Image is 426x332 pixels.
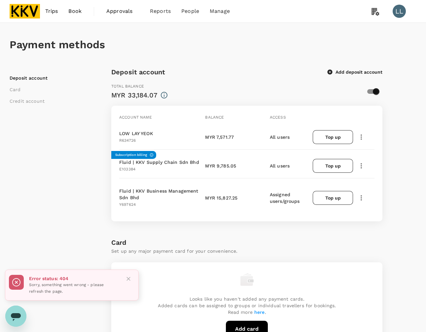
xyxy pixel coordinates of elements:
p: Sorry, something went wrong - please refresh the page. [29,282,118,295]
h6: Deposit account [111,67,165,77]
h6: Card [111,237,382,248]
img: empty [240,273,254,286]
p: MYR 7,571.77 [205,134,234,140]
span: E103384 [119,167,135,171]
li: Deposit account [10,75,92,81]
button: Top up [313,191,353,205]
button: Top up [313,130,353,144]
span: All users [270,163,290,168]
li: Credit account [10,98,92,104]
span: Manage [210,7,230,15]
span: Book [68,7,82,15]
p: Fluid | KKV Business Management Sdn Bhd [119,188,202,201]
button: Add deposit account [328,69,382,75]
span: Balance [205,115,224,120]
span: Assigned users/groups [270,192,300,204]
p: Set up any major payment card for your convenience. [111,248,382,254]
span: Account name [119,115,152,120]
p: MYR 15,827.25 [205,195,237,201]
div: LL [393,5,406,18]
span: R634726 [119,138,136,143]
li: Card [10,86,92,93]
button: Close [124,274,133,284]
p: Fluid | KKV Supply Chain Sdn Bhd [119,159,199,166]
img: KKV Supply Chain Sdn Bhd [10,4,40,18]
h1: Payment methods [10,39,416,51]
span: Total balance [111,84,144,89]
span: Y697624 [119,202,136,207]
span: Approvals [106,7,139,15]
span: Access [270,115,286,120]
span: People [181,7,199,15]
span: All users [270,134,290,140]
p: Looks like you haven't added any payment cards. Added cards can be assigned to groups or individu... [158,296,336,315]
p: Error status: 404 [29,275,118,282]
iframe: Button to launch messaging window [5,306,26,327]
a: here [254,310,265,315]
h6: Subscription billing [115,152,147,158]
p: MYR 9,785.05 [205,163,236,169]
span: Reports [150,7,171,15]
div: MYR 33,184.07 [111,90,158,100]
button: Top up [313,159,353,173]
p: LOW LAY YEOK [119,130,153,137]
span: Trips [45,7,58,15]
